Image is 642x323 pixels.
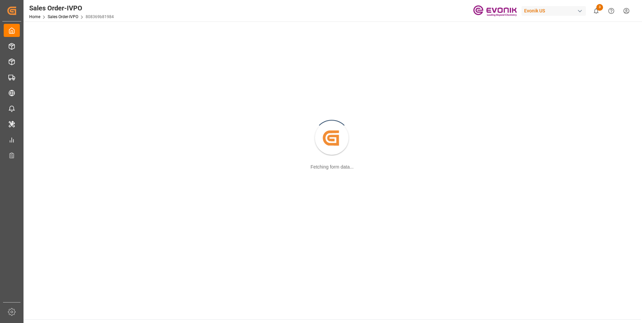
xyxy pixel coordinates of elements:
[473,5,517,17] img: Evonik-brand-mark-Deep-Purple-RGB.jpeg_1700498283.jpeg
[48,14,78,19] a: Sales Order-IVPO
[29,3,114,13] div: Sales Order-IVPO
[589,3,604,18] button: show 3 new notifications
[521,6,586,16] div: Evonik US
[604,3,619,18] button: Help Center
[596,4,603,11] span: 3
[29,14,40,19] a: Home
[521,4,589,17] button: Evonik US
[311,164,354,171] div: Fetching form data...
